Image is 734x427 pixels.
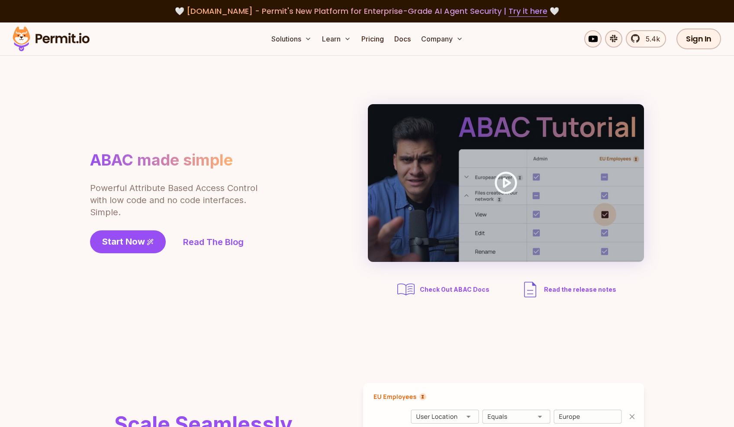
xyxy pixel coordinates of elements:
span: Read the release notes [544,285,616,294]
p: Powerful Attribute Based Access Control with low code and no code interfaces. Simple. [90,182,259,218]
span: 5.4k [641,34,660,44]
img: description [520,279,541,300]
a: Docs [391,30,414,48]
button: Solutions [268,30,315,48]
img: abac docs [396,279,416,300]
button: Company [418,30,467,48]
button: Learn [319,30,354,48]
a: 5.4k [626,30,666,48]
div: 🤍 🤍 [21,5,713,17]
a: Check Out ABAC Docs [396,279,492,300]
a: Read The Blog [183,236,244,248]
h1: ABAC made simple [90,150,233,170]
span: Check Out ABAC Docs [420,285,489,294]
a: Sign In [676,29,721,49]
a: Start Now [90,230,166,253]
a: Read the release notes [520,279,616,300]
a: Try it here [509,6,547,17]
img: Permit logo [9,24,93,54]
span: Start Now [102,236,145,248]
span: [DOMAIN_NAME] - Permit's New Platform for Enterprise-Grade AI Agent Security | [187,6,547,16]
a: Pricing [358,30,387,48]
